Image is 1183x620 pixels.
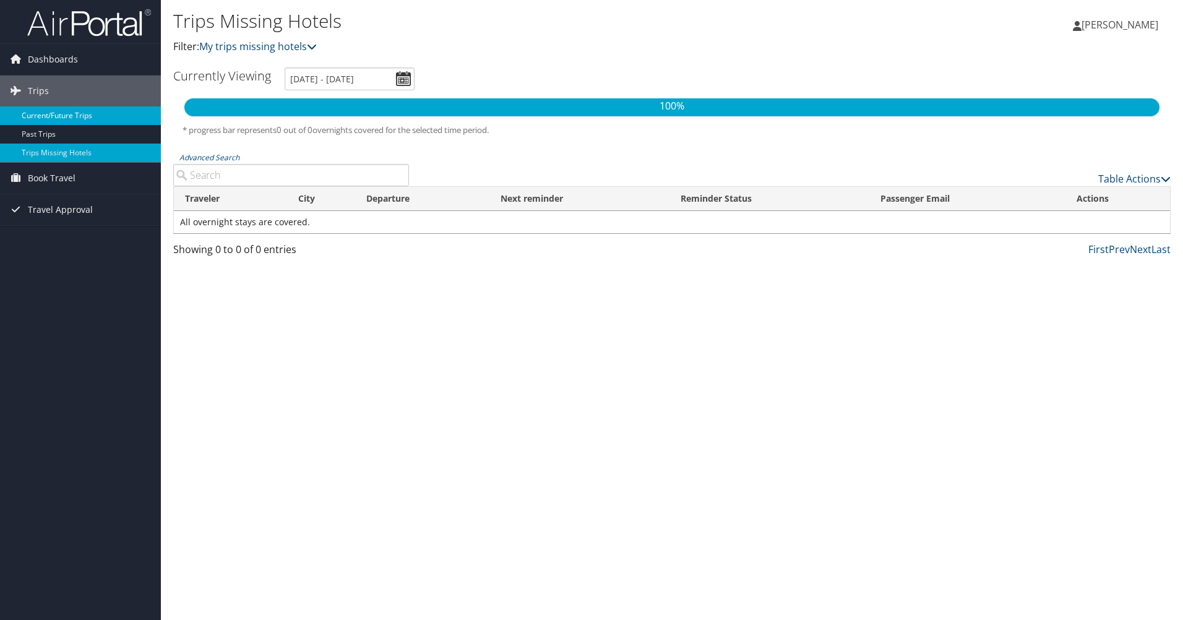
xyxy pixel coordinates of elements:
img: airportal-logo.png [27,8,151,37]
th: Departure: activate to sort column descending [355,187,489,211]
span: Book Travel [28,163,75,194]
span: [PERSON_NAME] [1082,18,1158,32]
h5: * progress bar represents overnights covered for the selected time period. [183,124,1161,136]
th: Reminder Status [669,187,870,211]
a: My trips missing hotels [199,40,317,53]
span: Dashboards [28,44,78,75]
a: Prev [1109,243,1130,256]
span: Travel Approval [28,194,93,225]
h1: Trips Missing Hotels [173,8,838,34]
h3: Currently Viewing [173,67,271,84]
a: Advanced Search [179,152,239,163]
div: Showing 0 to 0 of 0 entries [173,242,409,263]
a: Next [1130,243,1151,256]
a: [PERSON_NAME] [1073,6,1171,43]
th: Traveler: activate to sort column ascending [174,187,287,211]
a: First [1088,243,1109,256]
th: Actions [1065,187,1170,211]
p: 100% [184,98,1159,114]
input: [DATE] - [DATE] [285,67,415,90]
p: Filter: [173,39,838,55]
input: Advanced Search [173,164,409,186]
th: City: activate to sort column ascending [287,187,355,211]
a: Last [1151,243,1171,256]
th: Passenger Email: activate to sort column ascending [869,187,1065,211]
td: All overnight stays are covered. [174,211,1170,233]
a: Table Actions [1098,172,1171,186]
span: Trips [28,75,49,106]
span: 0 out of 0 [277,124,312,136]
th: Next reminder [489,187,669,211]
